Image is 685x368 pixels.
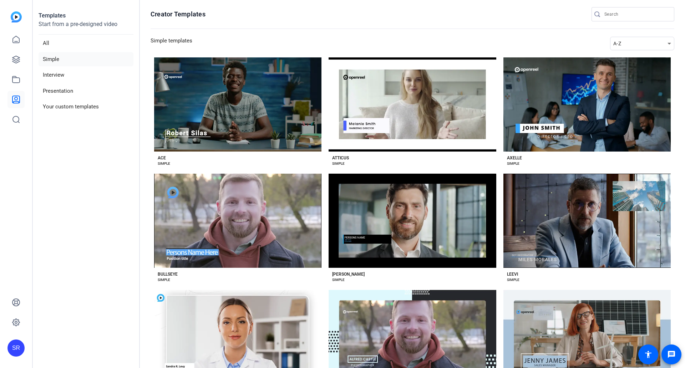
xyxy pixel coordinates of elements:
[158,277,170,283] div: SIMPLE
[39,12,66,19] strong: Templates
[158,161,170,167] div: SIMPLE
[644,350,653,359] mat-icon: accessibility
[39,20,133,35] p: Start from a pre-designed video
[507,277,519,283] div: SIMPLE
[39,36,133,51] li: All
[39,84,133,98] li: Presentation
[158,271,178,277] div: BULLSEYE
[11,11,22,22] img: blue-gradient.svg
[332,161,345,167] div: SIMPLE
[151,37,192,50] h3: Simple templates
[507,161,519,167] div: SIMPLE
[507,271,518,277] div: LEEVI
[503,174,671,268] button: Template image
[329,57,496,152] button: Template image
[154,174,321,268] button: Template image
[158,155,166,161] div: ACE
[39,68,133,82] li: Interview
[332,277,345,283] div: SIMPLE
[667,350,676,359] mat-icon: message
[332,155,349,161] div: ATTICUS
[507,155,522,161] div: AXELLE
[7,339,25,357] div: SR
[329,174,496,268] button: Template image
[39,99,133,114] li: Your custom templates
[332,271,365,277] div: [PERSON_NAME]
[503,57,671,152] button: Template image
[154,57,321,152] button: Template image
[613,41,621,46] span: A-Z
[604,10,669,19] input: Search
[151,10,205,19] h1: Creator Templates
[39,52,133,67] li: Simple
